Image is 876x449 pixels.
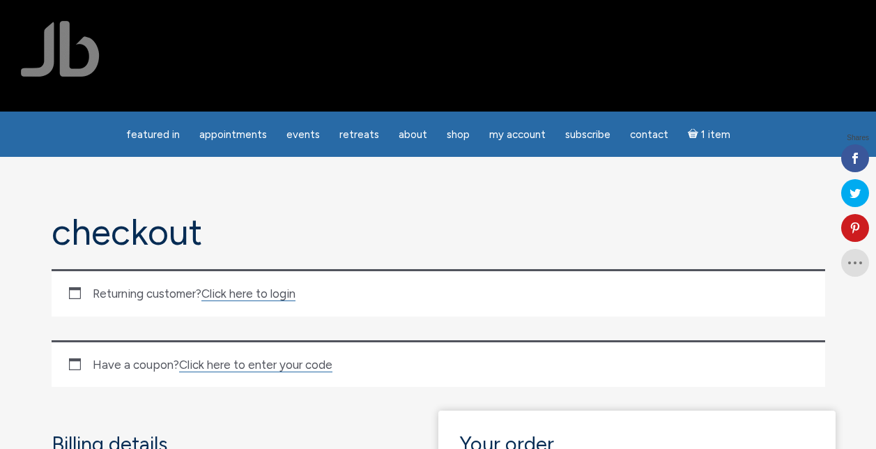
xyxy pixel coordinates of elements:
[21,21,100,77] img: Jamie Butler. The Everyday Medium
[52,213,825,252] h1: Checkout
[179,358,332,372] a: Enter your coupon code
[847,135,869,142] span: Shares
[191,121,275,149] a: Appointments
[481,121,554,149] a: My Account
[390,121,436,149] a: About
[489,128,546,141] span: My Account
[679,120,739,149] a: Cart1 item
[565,128,610,141] span: Subscribe
[201,287,295,301] a: Click here to login
[438,121,478,149] a: Shop
[701,130,730,140] span: 1 item
[447,128,470,141] span: Shop
[399,128,427,141] span: About
[622,121,677,149] a: Contact
[278,121,328,149] a: Events
[331,121,387,149] a: Retreats
[557,121,619,149] a: Subscribe
[286,128,320,141] span: Events
[688,128,701,141] i: Cart
[126,128,180,141] span: featured in
[118,121,188,149] a: featured in
[630,128,668,141] span: Contact
[52,269,825,317] div: Returning customer?
[52,340,825,388] div: Have a coupon?
[339,128,379,141] span: Retreats
[199,128,267,141] span: Appointments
